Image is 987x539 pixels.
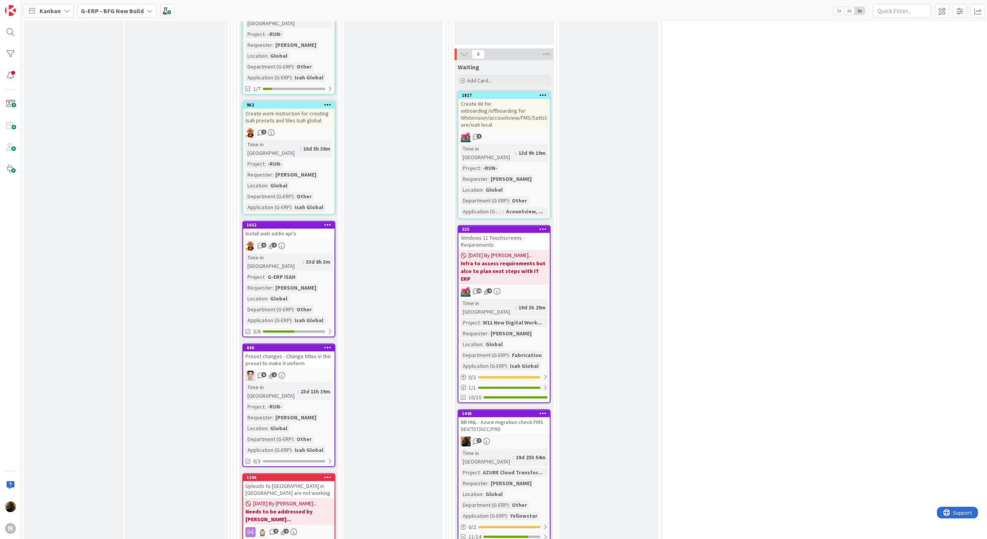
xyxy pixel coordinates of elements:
[461,196,509,205] div: Department (G-ERP)
[295,305,314,314] div: Other
[247,345,335,350] div: 648
[245,170,272,179] div: Requester
[245,62,294,71] div: Department (G-ERP)
[461,449,513,466] div: Time in [GEOGRAPHIC_DATA]
[284,529,289,534] span: 2
[293,73,325,82] div: Isah Global
[245,160,264,168] div: Project
[462,93,550,98] div: 1817
[261,242,266,247] span: 5
[510,501,529,509] div: Other
[487,329,489,338] span: :
[5,501,16,512] img: ND
[458,372,550,382] div: 0/2
[272,372,277,377] span: 1
[458,417,550,434] div: NB HNL - Azure migration check FMS DEV/TST/ACC/PRD
[267,294,268,303] span: :
[461,287,471,297] img: JK
[264,402,266,411] span: :
[243,101,335,108] div: 962
[268,294,289,303] div: Global
[461,318,480,327] div: Project
[245,30,264,38] div: Project
[461,132,471,142] img: JK
[517,149,548,157] div: 13d 9h 19m
[481,468,544,477] div: AZURE Cloud Transfor...
[273,413,318,422] div: [PERSON_NAME]
[272,413,273,422] span: :
[243,371,335,381] div: ll
[458,410,550,434] div: 1445NB HNL - Azure migration check FMS DEV/TST/ACC/PRD
[834,7,844,15] span: 1x
[294,62,295,71] span: :
[301,144,332,153] div: 16d 5h 38m
[243,221,335,239] div: 1652Install web addin api's
[508,362,541,370] div: Isah Global
[461,479,487,488] div: Requester
[477,288,482,293] span: 28
[245,446,292,454] div: Application (G-ERP)
[245,283,272,292] div: Requester
[247,102,335,108] div: 962
[243,221,335,228] div: 1652
[504,207,545,216] div: Acountview, ...
[247,475,335,480] div: 1396
[509,196,510,205] span: :
[243,108,335,125] div: Create work instruction for creating Isah presets and tiles Isah global
[264,273,266,281] span: :
[245,413,272,422] div: Requester
[16,1,35,10] span: Support
[458,225,551,403] a: 325Windows 11 Touchscreens - Requirements[DATE] By [PERSON_NAME]...Infra to assess requirements b...
[458,226,550,250] div: 325Windows 11 Touchscreens - Requirements
[489,329,534,338] div: [PERSON_NAME]
[480,318,481,327] span: :
[458,63,479,71] span: Waiting
[482,340,484,348] span: :
[247,222,335,228] div: 1652
[243,474,335,481] div: 1396
[272,242,277,247] span: 1
[458,522,550,532] div: 0/2
[5,523,16,534] div: H
[245,316,292,324] div: Application (G-ERP)
[484,340,505,348] div: Global
[487,479,489,488] span: :
[469,384,476,392] span: 1 / 1
[514,453,548,462] div: 19d 23h 54m
[469,523,476,531] span: 0 / 2
[461,207,503,216] div: Application (G-ERP)
[81,7,144,15] b: G-ERP - BFG New Build
[245,424,267,433] div: Location
[245,508,332,523] b: Needs to be addressed by [PERSON_NAME]...
[245,192,294,201] div: Department (G-ERP)
[510,196,529,205] div: Other
[5,5,16,16] img: Visit kanbanzone.com
[484,490,505,498] div: Global
[507,362,508,370] span: :
[245,203,292,211] div: Application (G-ERP)
[489,175,534,183] div: [PERSON_NAME]
[292,73,293,82] span: :
[458,383,550,393] div: 1/1
[295,62,314,71] div: Other
[458,226,550,233] div: 325
[458,99,550,130] div: Create WI for onboarding/offboarding for Whitevision/accountview/FMS/Sattstore/isah local
[261,129,266,134] span: 1
[294,435,295,443] span: :
[266,402,284,411] div: -RUN-
[243,128,335,138] div: LC
[303,257,304,266] span: :
[461,329,487,338] div: Requester
[458,132,550,142] div: JK
[273,41,318,49] div: [PERSON_NAME]
[268,181,289,190] div: Global
[509,501,510,509] span: :
[299,387,332,396] div: 23d 13h 39m
[264,30,266,38] span: :
[517,303,548,312] div: 19d 3h 29m
[39,6,61,15] span: Kanban
[508,512,539,520] div: Yellowstar
[461,436,471,446] img: ND
[481,318,544,327] div: W11 New Digital Work...
[461,512,507,520] div: Application (G-ERP)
